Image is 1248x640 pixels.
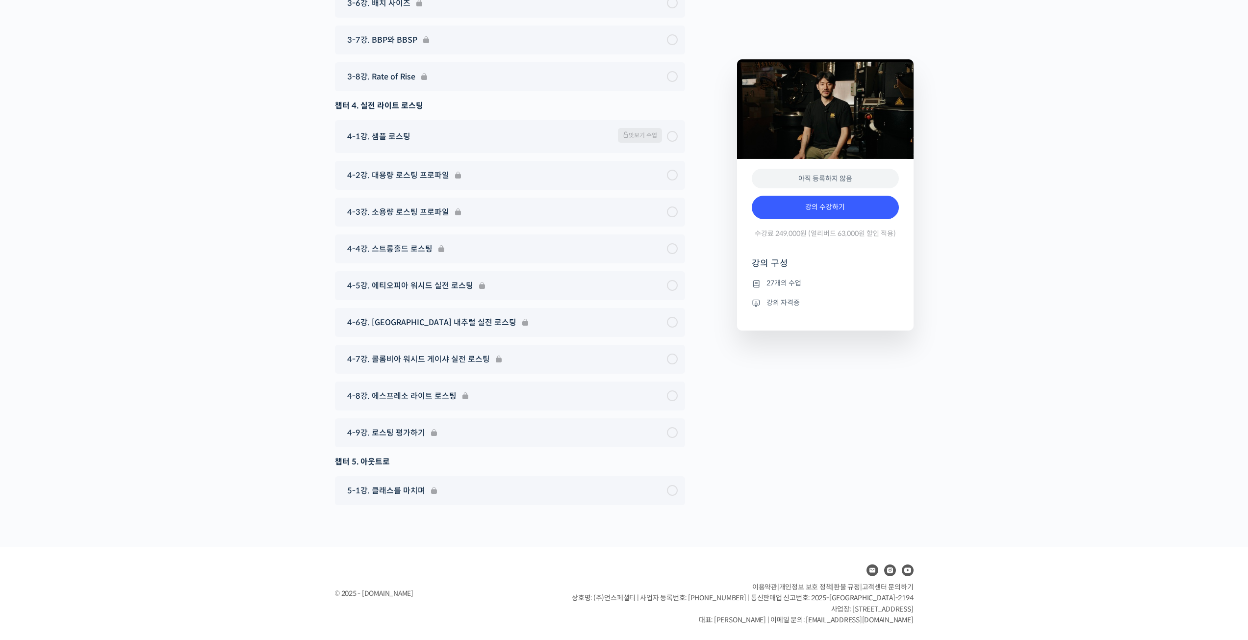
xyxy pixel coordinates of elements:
[65,311,127,335] a: 대화
[152,326,163,333] span: 설정
[618,128,662,143] span: 맛보기 수업
[752,297,899,308] li: 강의 자격증
[3,311,65,335] a: 홈
[752,196,899,219] a: 강의 수강하기
[90,326,102,334] span: 대화
[127,311,188,335] a: 설정
[752,583,777,591] a: 이용약관
[779,583,832,591] a: 개인정보 보호 정책
[752,278,899,289] li: 27개의 수업
[752,257,899,277] h4: 강의 구성
[752,169,899,189] div: 아직 등록하지 않음
[335,455,685,468] div: 챕터 5. 아웃트로
[572,582,913,626] p: | | | 상호명: (주)언스페셜티 | 사업자 등록번호: [PHONE_NUMBER] | 통신판매업 신고번호: 2025-[GEOGRAPHIC_DATA]-2194 사업장: [ST...
[342,128,678,145] a: 4-1강. 샘플 로스팅 맛보기 수업
[862,583,914,591] span: 고객센터 문의하기
[755,229,896,238] span: 수강료 249,000원 (얼리버드 63,000원 할인 적용)
[31,326,37,333] span: 홈
[335,587,548,600] div: © 2025 - [DOMAIN_NAME]
[834,583,860,591] a: 환불 규정
[335,99,685,112] div: 챕터 4. 실전 라이트 로스팅
[347,130,410,143] span: 4-1강. 샘플 로스팅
